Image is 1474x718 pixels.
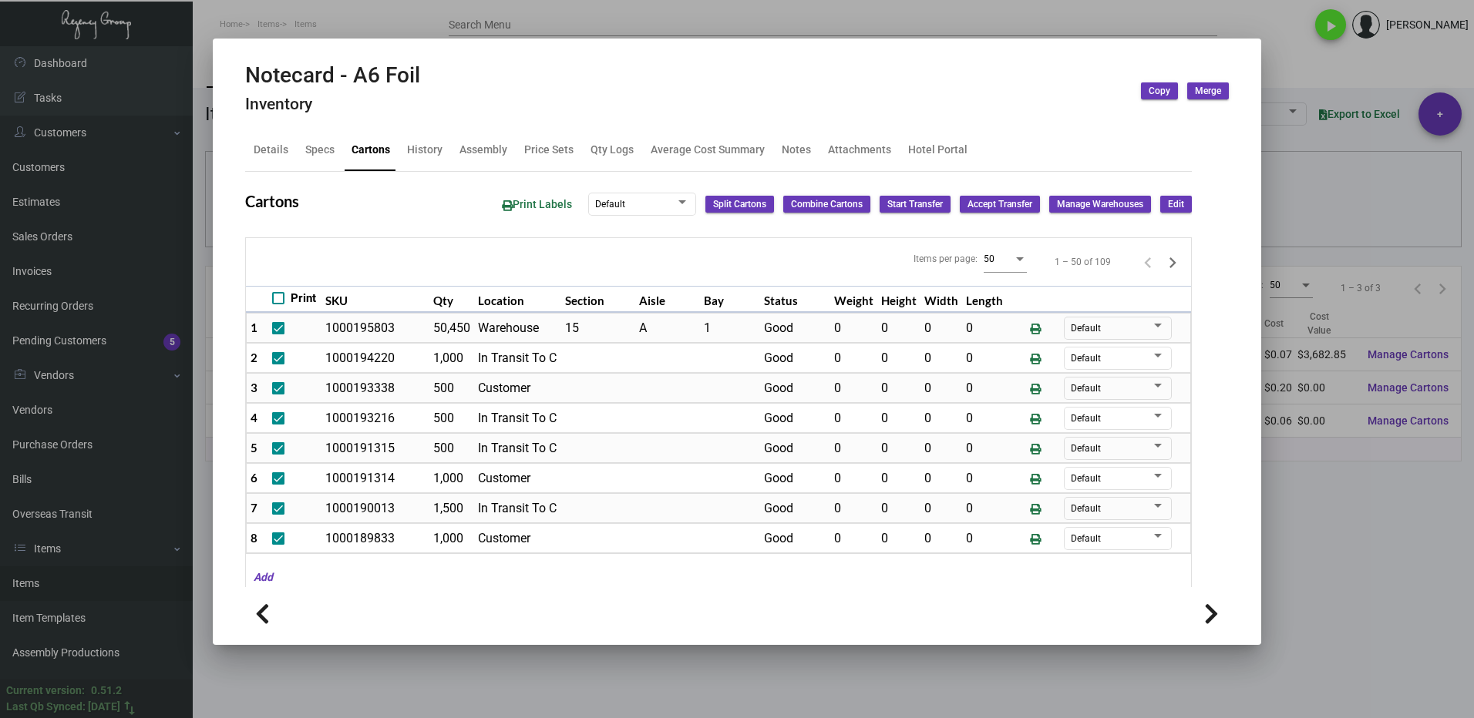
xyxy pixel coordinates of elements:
th: Length [962,286,1007,313]
div: 0.51.2 [91,683,122,699]
span: 1 [251,320,257,334]
th: Weight [830,286,877,313]
span: 4 [251,411,257,424]
span: 2 [251,351,257,364]
h2: Notecard - A6 Foil [245,62,420,89]
span: 3 [251,381,257,394]
h2: Cartons [245,192,299,210]
span: Manage Warehouses [1057,198,1143,211]
span: Default [595,199,625,210]
div: Attachments [828,142,891,158]
th: SKU [321,286,429,313]
span: Default [1071,383,1101,394]
th: Location [474,286,562,313]
button: Accept Transfer [960,196,1040,213]
div: Average Cost Summary [651,142,765,158]
th: Status [760,286,830,313]
button: Combine Cartons [783,196,870,213]
div: Current version: [6,683,85,699]
button: Print Labels [490,190,584,219]
button: Start Transfer [880,196,951,213]
div: 1 – 50 of 109 [1055,255,1111,269]
span: Split Cartons [713,198,766,211]
span: 7 [251,501,257,515]
div: Notes [782,142,811,158]
mat-select: Items per page: [984,253,1027,265]
th: Bay [700,286,761,313]
span: Print [291,289,316,307]
span: 50 [984,253,994,264]
th: Qty [429,286,474,313]
th: Aisle [635,286,700,313]
span: Print Labels [502,198,572,210]
span: 6 [251,471,257,485]
button: Manage Warehouses [1049,196,1151,213]
span: Default [1071,323,1101,334]
span: Combine Cartons [791,198,863,211]
span: Default [1071,473,1101,484]
span: 8 [251,531,257,545]
span: Default [1071,533,1101,544]
th: Width [920,286,962,313]
th: Height [877,286,920,313]
button: Copy [1141,82,1178,99]
div: Cartons [352,142,390,158]
div: Assembly [459,142,507,158]
div: Hotel Portal [908,142,968,158]
span: Copy [1149,85,1170,98]
h4: Inventory [245,95,420,114]
div: Items per page: [914,252,978,266]
button: Split Cartons [705,196,774,213]
button: Edit [1160,196,1192,213]
mat-hint: Add [246,569,273,585]
button: Previous page [1136,250,1160,274]
button: Merge [1187,82,1229,99]
span: 5 [251,441,257,455]
span: Merge [1195,85,1221,98]
span: Start Transfer [887,198,943,211]
div: Details [254,142,288,158]
span: Accept Transfer [968,198,1032,211]
div: History [407,142,443,158]
span: Default [1071,353,1101,364]
div: Qty Logs [591,142,634,158]
th: Section [561,286,634,313]
div: Specs [305,142,335,158]
div: Last Qb Synced: [DATE] [6,699,120,715]
span: Edit [1168,198,1184,211]
div: Price Sets [524,142,574,158]
span: Default [1071,413,1101,424]
span: Default [1071,503,1101,514]
button: Next page [1160,250,1185,274]
span: Default [1071,443,1101,454]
